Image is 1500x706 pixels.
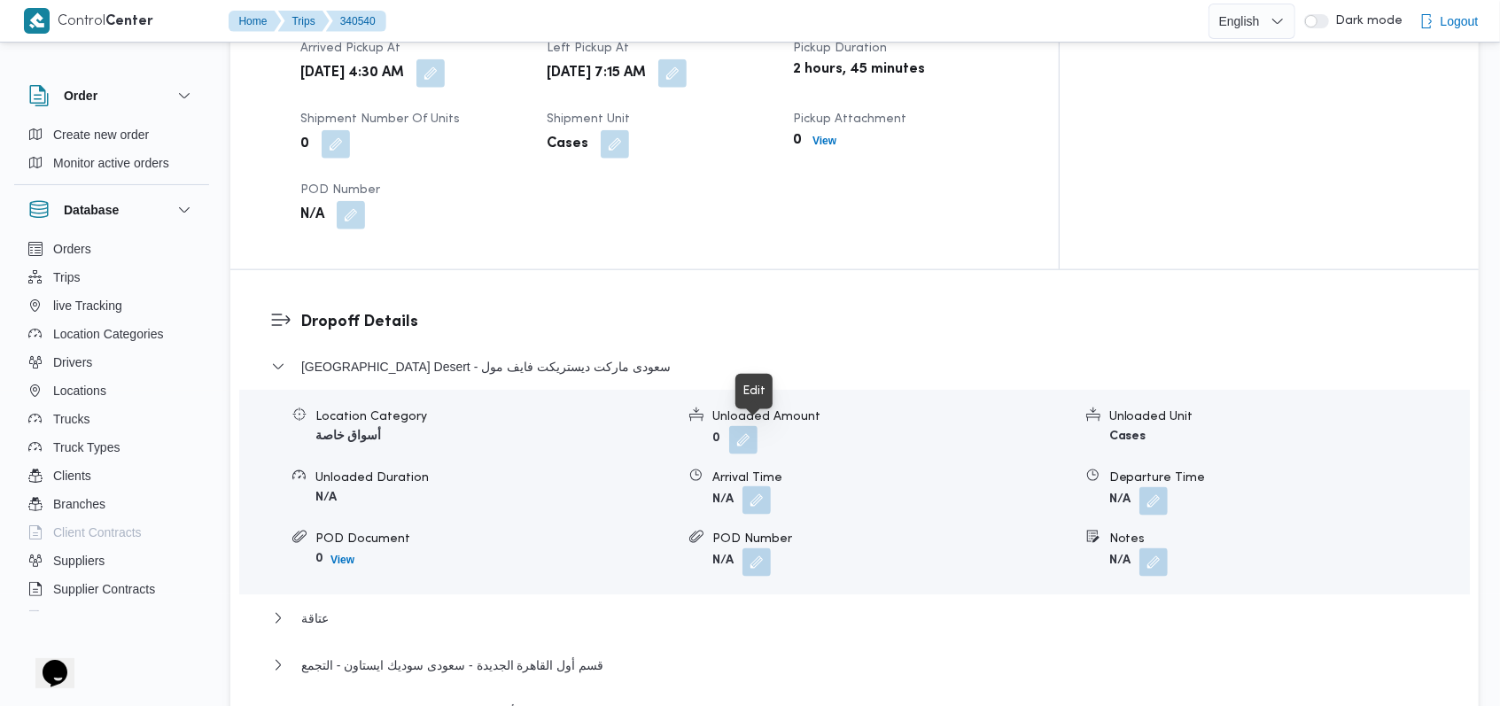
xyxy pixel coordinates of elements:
[300,205,324,226] b: N/A
[793,113,906,125] span: Pickup Attachment
[315,492,337,503] b: N/A
[21,405,202,433] button: Trucks
[21,462,202,490] button: Clients
[315,530,675,548] div: POD Document
[53,323,164,345] span: Location Categories
[300,63,404,84] b: [DATE] 4:30 AM
[300,43,400,54] span: Arrived Pickup At
[315,431,381,442] b: أسواق خاصة
[53,465,91,486] span: Clients
[712,494,734,506] b: N/A
[21,490,202,518] button: Branches
[14,235,209,618] div: Database
[547,63,646,84] b: [DATE] 7:15 AM
[271,356,1439,377] button: [GEOGRAPHIC_DATA] Desert - سعودى ماركت ديستريكت فايف مول
[21,433,202,462] button: Truck Types
[315,407,675,426] div: Location Category
[712,469,1072,487] div: Arrival Time
[53,124,149,145] span: Create new order
[106,15,154,28] b: Center
[712,555,734,567] b: N/A
[21,291,202,320] button: live Tracking
[53,380,106,401] span: Locations
[793,130,802,151] b: 0
[21,518,202,547] button: Client Contracts
[53,522,142,543] span: Client Contracts
[1109,530,1469,548] div: Notes
[323,549,361,570] button: View
[21,575,202,603] button: Supplier Contracts
[21,263,202,291] button: Trips
[53,267,81,288] span: Trips
[1412,4,1486,39] button: Logout
[53,550,105,571] span: Suppliers
[53,408,89,430] span: Trucks
[21,235,202,263] button: Orders
[793,59,925,81] b: 2 hours, 45 minutes
[18,635,74,688] iframe: chat widget
[300,113,460,125] span: Shipment Number of Units
[301,356,671,377] span: [GEOGRAPHIC_DATA] Desert - سعودى ماركت ديستريكت فايف مول
[28,85,195,106] button: Order
[315,553,323,564] b: 0
[300,310,1439,334] h3: Dropoff Details
[300,134,309,155] b: 0
[301,655,603,676] span: قسم أول القاهرة الجديدة - سعودى سوديك ايستاون - التجمع
[21,348,202,376] button: Drivers
[53,352,92,373] span: Drivers
[742,381,766,402] div: Edit
[805,130,843,151] button: View
[547,113,630,125] span: Shipment Unit
[271,655,1439,676] button: قسم أول القاهرة الجديدة - سعودى سوديك ايستاون - التجمع
[21,120,202,149] button: Create new order
[21,320,202,348] button: Location Categories
[1441,11,1479,32] span: Logout
[53,152,169,174] span: Monitor active orders
[21,547,202,575] button: Suppliers
[28,199,195,221] button: Database
[24,8,50,34] img: X8yXhbKr1z7QwAAAABJRU5ErkJggg==
[547,134,588,155] b: Cases
[315,469,675,487] div: Unloaded Duration
[1109,407,1469,426] div: Unloaded Unit
[239,390,1470,594] div: [GEOGRAPHIC_DATA] Desert - سعودى ماركت ديستريكت فايف مول
[53,295,122,316] span: live Tracking
[53,578,155,600] span: Supplier Contracts
[1109,494,1131,506] b: N/A
[229,11,282,32] button: Home
[14,120,209,184] div: Order
[812,135,836,147] b: View
[712,530,1072,548] div: POD Number
[64,85,97,106] h3: Order
[330,554,354,566] b: View
[53,238,91,260] span: Orders
[1109,555,1131,567] b: N/A
[53,437,120,458] span: Truck Types
[1109,431,1146,442] b: Cases
[301,608,329,629] span: عتاقة
[793,43,887,54] span: Pickup Duration
[64,199,119,221] h3: Database
[300,184,380,196] span: POD Number
[712,433,720,445] b: 0
[712,407,1072,426] div: Unloaded Amount
[21,603,202,632] button: Devices
[547,43,629,54] span: Left Pickup At
[1109,469,1469,487] div: Departure Time
[278,11,330,32] button: Trips
[53,607,97,628] span: Devices
[53,493,105,515] span: Branches
[21,376,202,405] button: Locations
[21,149,202,177] button: Monitor active orders
[326,11,386,32] button: 340540
[271,608,1439,629] button: عتاقة
[1329,14,1403,28] span: Dark mode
